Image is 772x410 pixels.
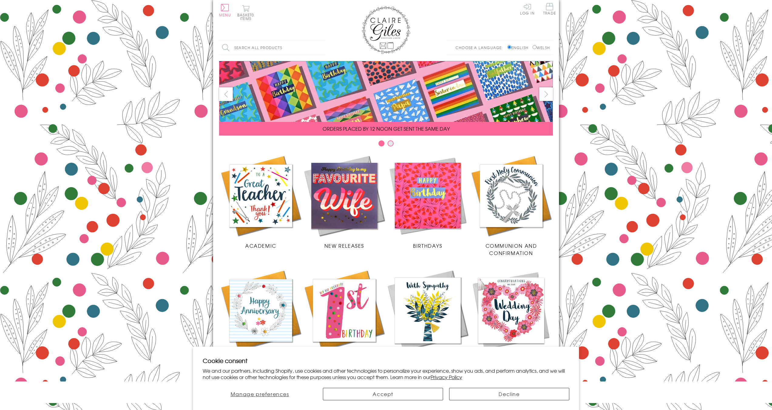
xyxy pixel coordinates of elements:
[219,140,553,150] div: Carousel Pagination
[533,45,550,50] label: Welsh
[203,356,569,365] h2: Cookie consent
[388,140,394,146] button: Carousel Page 2
[469,269,553,364] a: Wedding Occasions
[219,12,231,18] span: Menu
[507,45,511,49] input: English
[324,242,364,249] span: New Releases
[455,45,506,50] p: Choose a language:
[323,125,450,132] span: ORDERS PLACED BY 12 NOON GET SENT THE SAME DAY
[431,373,462,381] a: Privacy Policy
[237,5,254,20] button: Basket0 items
[219,269,303,364] a: Anniversary
[219,4,231,17] button: Menu
[323,388,443,400] button: Accept
[507,45,531,50] label: English
[543,3,556,16] a: Trade
[203,388,317,400] button: Manage preferences
[539,87,553,101] button: next
[203,368,569,380] p: We and our partners, including Shopify, use cookies and other technologies to personalize your ex...
[469,154,553,257] a: Communion and Confirmation
[413,242,442,249] span: Birthdays
[219,154,303,249] a: Academic
[240,12,254,21] span: 0 items
[303,269,386,364] a: Age Cards
[533,45,537,49] input: Welsh
[486,242,537,257] span: Communion and Confirmation
[362,6,410,54] img: Claire Giles Greetings Cards
[303,154,386,249] a: New Releases
[386,154,469,249] a: Birthdays
[231,390,289,398] span: Manage preferences
[219,87,233,101] button: prev
[386,269,469,364] a: Sympathy
[319,41,325,55] input: Search
[520,3,535,15] a: Log In
[245,242,276,249] span: Academic
[378,140,384,146] button: Carousel Page 1 (Current Slide)
[219,41,325,55] input: Search all products
[449,388,569,400] button: Decline
[543,3,556,15] span: Trade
